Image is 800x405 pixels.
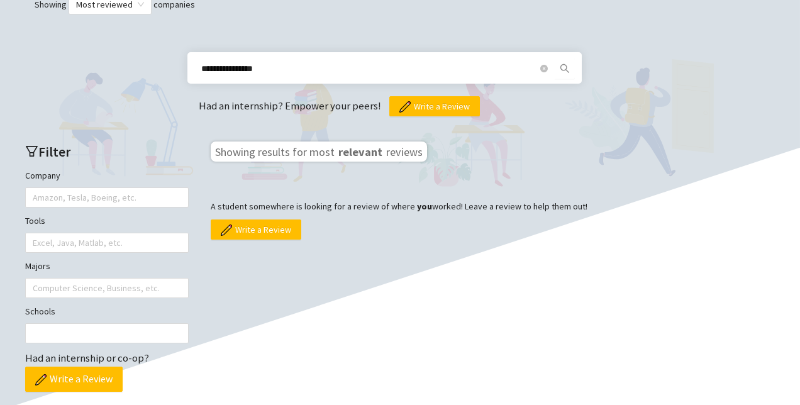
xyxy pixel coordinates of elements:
span: Write a Review [50,371,113,387]
h2: Filter [25,141,189,162]
span: Had an internship? Empower your peers! [199,99,383,113]
span: Write a Review [235,223,291,236]
span: Write a Review [414,99,470,113]
input: Tools [33,235,35,250]
button: search [555,58,575,79]
span: relevant [337,143,384,158]
label: Company [25,169,60,182]
img: pencil.png [35,374,47,386]
span: Had an internship or co-op? [25,351,149,365]
b: you [417,201,432,212]
label: Majors [25,259,50,273]
button: Write a Review [211,219,301,240]
span: filter [25,145,38,158]
span: search [555,64,574,74]
p: A student somewhere is looking for a review of where worked! Leave a review to help them out! [211,199,777,213]
h3: Showing results for most reviews [211,141,427,162]
button: Write a Review [389,96,480,116]
button: Write a Review [25,367,123,392]
label: Tools [25,214,45,228]
label: Schools [25,304,55,318]
img: pencil.png [399,101,411,113]
span: close-circle [540,65,548,72]
img: pencil.png [221,225,232,236]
